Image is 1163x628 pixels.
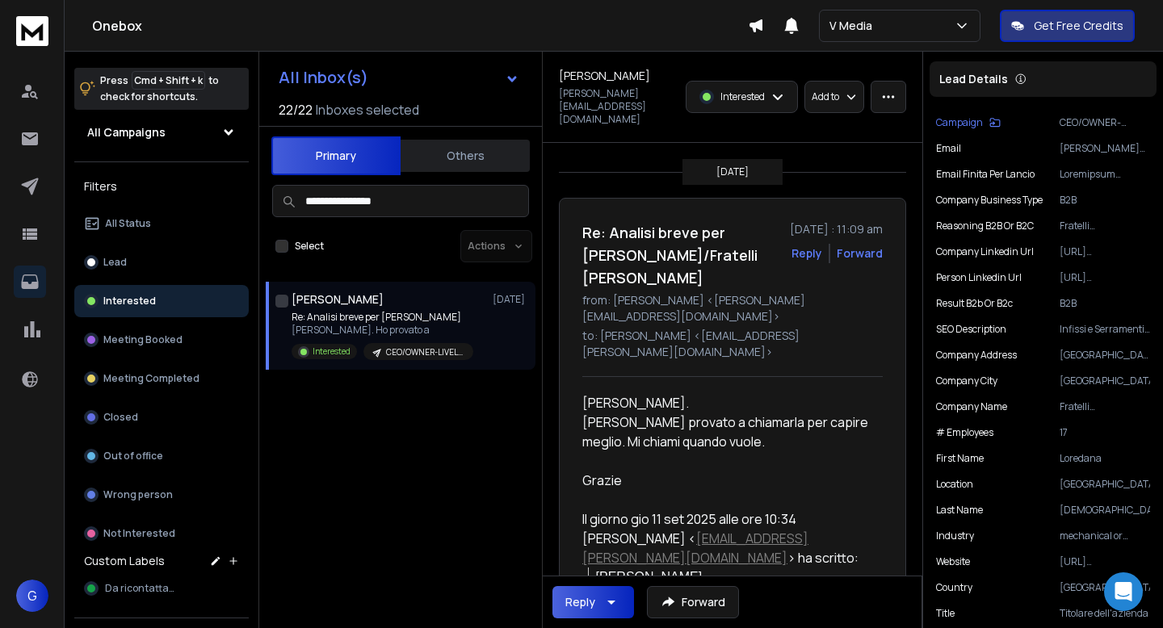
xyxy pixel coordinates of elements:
[105,582,178,595] span: Da ricontattare
[74,246,249,278] button: Lead
[292,324,473,337] p: [PERSON_NAME]. Ho provato a
[582,328,883,360] p: to: [PERSON_NAME] <[EMAIL_ADDRESS][PERSON_NAME][DOMAIN_NAME]>
[582,221,780,289] h1: Re: Analisi breve per [PERSON_NAME]/Fratelli [PERSON_NAME]
[292,311,473,324] p: Re: Analisi breve per [PERSON_NAME]
[74,362,249,395] button: Meeting Completed
[401,138,530,174] button: Others
[292,291,384,308] h1: [PERSON_NAME]
[936,271,1022,284] p: Person Linkedin Url
[87,124,166,140] h1: All Campaigns
[1060,323,1150,336] p: Infissi e Serramenti Torino in PVC, alluminio e legno alluminio. Siamo Premium Partner Oknoplast ...
[266,61,532,94] button: All Inbox(s)
[103,256,127,269] p: Lead
[493,293,529,306] p: [DATE]
[582,412,870,451] div: [PERSON_NAME] provato a chiamarla per capire meglio. Mi chiami quando vuole.
[1000,10,1135,42] button: Get Free Credits
[105,217,151,230] p: All Status
[939,71,1008,87] p: Lead Details
[790,221,883,237] p: [DATE] : 11:09 am
[279,69,368,86] h1: All Inbox(s)
[279,100,313,119] span: 22 / 22
[936,581,972,594] p: Country
[1104,572,1143,611] div: Open Intercom Messenger
[74,572,249,605] button: Da ricontattare
[791,245,822,262] button: Reply
[552,586,634,618] button: Reply
[1060,194,1150,207] p: B2B
[812,90,839,103] p: Add to
[100,73,219,105] p: Press to check for shortcuts.
[829,18,879,34] p: V Media
[936,220,1034,232] p: Reasoning B2B or B2C
[936,116,1001,129] button: Campaign
[936,375,997,387] p: Company City
[1060,530,1150,542] p: mechanical or industrial engineering
[936,607,955,620] p: title
[582,509,870,567] div: Il giorno gio 11 set 2025 alle ore 10:34 [PERSON_NAME] < > ha scritto:
[16,16,48,46] img: logo
[936,530,974,542] p: industry
[565,594,595,610] div: Reply
[559,87,676,126] p: [PERSON_NAME][EMAIL_ADDRESS][DOMAIN_NAME]
[1060,607,1150,620] p: Titolare dell'azienda
[92,16,748,36] h1: Onebox
[1060,504,1150,517] p: [DEMOGRAPHIC_DATA]
[1060,581,1150,594] p: [GEOGRAPHIC_DATA]
[74,285,249,317] button: Interested
[936,168,1035,181] p: email finita per lancio
[74,116,249,149] button: All Campaigns
[936,555,970,568] p: website
[1060,220,1150,232] p: Fratelli [PERSON_NAME] specializes in the production of parts for Diesel engines, primarily servi...
[74,479,249,511] button: Wrong person
[313,345,351,358] p: Interested
[1060,271,1150,284] p: [URL][DOMAIN_NAME]
[1034,18,1123,34] p: Get Free Credits
[132,71,205,90] span: Cmd + Shift + k
[716,165,749,178] p: [DATE]
[936,323,1006,336] p: SEO Description
[936,297,1013,310] p: Result b2b or b2c
[936,245,1034,258] p: Company Linkedin Url
[596,567,870,587] div: [PERSON_NAME],
[936,194,1043,207] p: Company Business Type
[720,90,765,103] p: Interested
[316,100,419,119] h3: Inboxes selected
[1060,400,1150,413] p: Fratelli [PERSON_NAME]
[74,401,249,433] button: Closed
[936,452,984,465] p: First Name
[1060,297,1150,310] p: B2B
[1060,452,1150,465] p: Loredana
[936,426,993,439] p: # Employees
[1060,245,1150,258] p: [URL][DOMAIN_NAME]
[84,553,165,569] h3: Custom Labels
[1060,142,1150,155] p: [PERSON_NAME][EMAIL_ADDRESS][DOMAIN_NAME]
[936,504,983,517] p: Last Name
[936,400,1007,413] p: Company Name
[1060,168,1150,181] p: Loremipsum Dolorsit, ametcon adipi elitsed doeius tempo incidi utl etdol magnaal enimadminim ve Q...
[103,295,156,308] p: Interested
[16,580,48,612] button: G
[936,142,961,155] p: Email
[936,349,1017,362] p: Company Address
[271,136,401,175] button: Primary
[103,411,138,424] p: Closed
[936,478,973,491] p: location
[103,450,163,463] p: Out of office
[295,240,324,253] label: Select
[1060,555,1150,568] p: [URL][DOMAIN_NAME]
[582,292,883,324] p: from: [PERSON_NAME] <[PERSON_NAME][EMAIL_ADDRESS][DOMAIN_NAME]>
[1060,349,1150,362] p: [GEOGRAPHIC_DATA], [GEOGRAPHIC_DATA], [GEOGRAPHIC_DATA]
[1060,116,1150,129] p: CEO/OWNER-LIVELLO 3 - CONSAPEVOLE DEL PROBLEMA-PERSONALIZZAZIONI TARGET A-TEST 1
[74,175,249,198] h3: Filters
[74,517,249,550] button: Not Interested
[582,393,870,490] div: [PERSON_NAME].
[74,207,249,240] button: All Status
[1060,375,1150,387] p: [GEOGRAPHIC_DATA]
[837,245,883,262] div: Forward
[559,68,650,84] h1: [PERSON_NAME]
[1060,426,1150,439] p: 17
[647,586,739,618] button: Forward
